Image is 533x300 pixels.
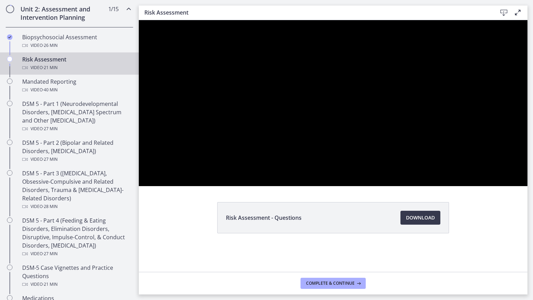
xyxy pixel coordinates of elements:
div: Video [22,125,130,133]
span: · 27 min [43,155,58,164]
span: · 21 min [43,280,58,289]
div: Video [22,41,130,50]
div: Biopsychosocial Assessment [22,33,130,50]
span: · 27 min [43,250,58,258]
div: Video [22,155,130,164]
span: Risk Assessment - Questions [226,214,302,222]
span: Complete & continue [306,281,355,286]
span: 1 / 15 [108,5,118,13]
div: DSM 5 - Part 1 (Neurodevelopmental Disorders, [MEDICAL_DATA] Spectrum and Other [MEDICAL_DATA]) [22,100,130,133]
i: Completed [7,34,12,40]
div: DSM 5 - Part 2 (Bipolar and Related Disorders, [MEDICAL_DATA]) [22,139,130,164]
div: Video [22,86,130,94]
div: Risk Assessment [22,55,130,72]
button: Complete & continue [301,278,366,289]
h3: Risk Assessment [144,8,486,17]
div: Video [22,64,130,72]
a: Download [400,211,440,225]
div: Video [22,202,130,211]
div: DSM 5 - Part 4 (Feeding & Eating Disorders, Elimination Disorders, Disruptive, Impulse-Control, &... [22,216,130,258]
span: · 27 min [43,125,58,133]
span: · 26 min [43,41,58,50]
iframe: Video Lesson [139,20,527,186]
span: Download [406,214,435,222]
span: · 21 min [43,64,58,72]
div: Video [22,250,130,258]
span: · 40 min [43,86,58,94]
span: · 28 min [43,202,58,211]
div: Mandated Reporting [22,77,130,94]
div: Video [22,280,130,289]
div: DSM-5 Case Vignettes and Practice Questions [22,264,130,289]
h2: Unit 2: Assessment and Intervention Planning [20,5,105,22]
div: DSM 5 - Part 3 ([MEDICAL_DATA], Obsessive-Compulsive and Related Disorders, Trauma & [MEDICAL_DAT... [22,169,130,211]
